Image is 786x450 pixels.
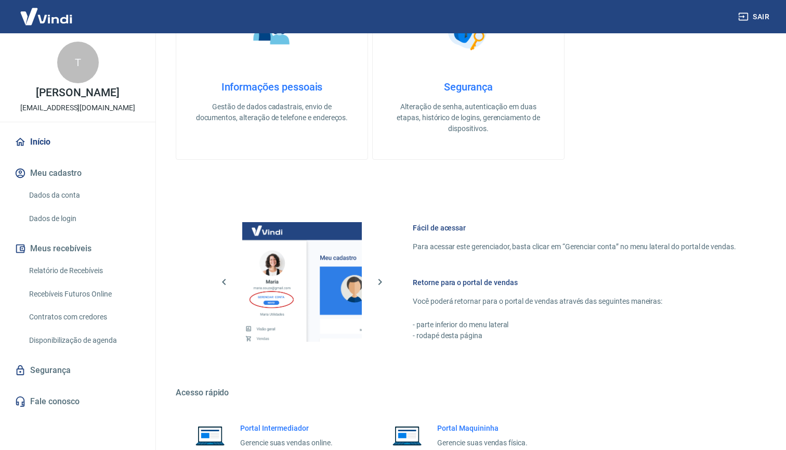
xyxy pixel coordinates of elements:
[242,222,362,342] img: Imagem da dashboard mostrando o botão de gerenciar conta na sidebar no lado esquerdo
[25,306,143,328] a: Contratos com credores
[176,388,761,398] h5: Acesso rápido
[25,330,143,351] a: Disponibilização de agenda
[57,42,99,83] div: T
[193,81,351,93] h4: Informações pessoais
[12,237,143,260] button: Meus recebíveis
[413,330,736,341] p: - rodapé desta página
[25,208,143,229] a: Dados de login
[12,390,143,413] a: Fale conosco
[413,223,736,233] h6: Fácil de acessar
[25,284,143,305] a: Recebíveis Futuros Online
[12,359,143,382] a: Segurança
[736,7,774,27] button: Sair
[240,438,333,448] p: Gerencie suas vendas online.
[12,131,143,153] a: Início
[389,81,547,93] h4: Segurança
[413,319,736,330] p: - parte inferior do menu lateral
[25,260,143,281] a: Relatório de Recebíveis
[437,438,528,448] p: Gerencie suas vendas física.
[413,241,736,252] p: Para acessar este gerenciador, basta clicar em “Gerenciar conta” no menu lateral do portal de ven...
[413,296,736,307] p: Você poderá retornar para o portal de vendas através das seguintes maneiras:
[389,101,547,134] p: Alteração de senha, autenticação em duas etapas, histórico de logins, gerenciamento de dispositivos.
[25,185,143,206] a: Dados da conta
[12,162,143,185] button: Meu cadastro
[12,1,80,32] img: Vindi
[413,277,736,288] h6: Retorne para o portal de vendas
[193,101,351,123] p: Gestão de dados cadastrais, envio de documentos, alteração de telefone e endereços.
[20,102,135,113] p: [EMAIL_ADDRESS][DOMAIN_NAME]
[36,87,119,98] p: [PERSON_NAME]
[240,423,333,433] h6: Portal Intermediador
[385,423,429,448] img: Imagem de um notebook aberto
[188,423,232,448] img: Imagem de um notebook aberto
[437,423,528,433] h6: Portal Maquininha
